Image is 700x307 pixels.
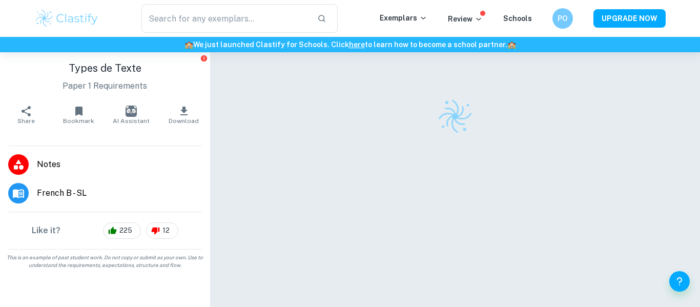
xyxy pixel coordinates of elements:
a: Schools [503,14,532,23]
span: Notes [37,158,202,171]
div: 225 [103,222,141,239]
span: 🏫 [184,40,193,49]
button: Bookmark [52,100,105,129]
button: Help and Feedback [669,271,690,292]
p: Review [448,13,483,25]
a: here [349,40,365,49]
span: Bookmark [63,117,94,125]
img: AI Assistant [126,106,137,117]
button: UPGRADE NOW [593,9,666,28]
button: AI Assistant [105,100,157,129]
img: Clastify logo [435,96,475,136]
div: 12 [146,222,178,239]
span: 🏫 [507,40,516,49]
span: Download [169,117,199,125]
span: Share [17,117,35,125]
input: Search for any exemplars... [141,4,309,33]
h1: Types de Texte [8,60,202,76]
p: Exemplars [380,12,427,24]
span: French B - SL [37,187,202,199]
span: 12 [157,226,175,236]
span: 225 [114,226,138,236]
h6: We just launched Clastify for Schools. Click to learn how to become a school partner. [2,39,698,50]
p: Paper 1 Requirements [8,80,202,92]
h6: PO [557,13,569,24]
button: Download [157,100,210,129]
button: Report issue [200,54,208,62]
img: Clastify logo [34,8,99,29]
span: AI Assistant [113,117,150,125]
span: This is an example of past student work. Do not copy or submit as your own. Use to understand the... [4,254,206,269]
button: PO [552,8,573,29]
h6: Like it? [32,224,60,237]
